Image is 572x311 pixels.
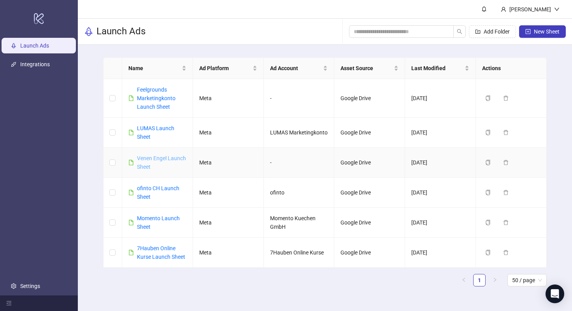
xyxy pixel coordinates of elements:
span: copy [485,130,491,135]
a: Momento Launch Sheet [137,215,180,230]
th: Asset Source [334,58,405,79]
td: 7Hauben Online Kurse [264,238,335,268]
th: Ad Account [264,58,335,79]
span: New Sheet [534,28,560,35]
td: [DATE] [405,208,476,238]
td: [DATE] [405,118,476,148]
span: left [461,277,466,282]
span: rocket [84,27,93,36]
td: Meta [193,238,264,268]
button: right [489,274,501,286]
li: Previous Page [458,274,470,286]
span: delete [503,95,509,101]
span: delete [503,190,509,195]
th: Last Modified [405,58,476,79]
td: LUMAS Marketingkonto [264,118,335,148]
span: file [128,95,134,101]
td: Meta [193,208,264,238]
span: menu-fold [6,300,12,306]
td: Google Drive [334,79,405,118]
span: bell [481,6,487,12]
th: Actions [476,58,547,79]
td: Google Drive [334,178,405,208]
a: Integrations [20,61,50,67]
span: file [128,130,134,135]
span: delete [503,160,509,165]
a: 1 [474,274,485,286]
span: copy [485,190,491,195]
a: Settings [20,283,40,289]
a: ofinto CH Launch Sheet [137,185,179,200]
span: Ad Platform [199,64,251,72]
td: Google Drive [334,238,405,268]
span: Add Folder [484,28,510,35]
a: LUMAS Launch Sheet [137,125,174,140]
span: copy [485,160,491,165]
span: delete [503,220,509,225]
span: search [457,29,462,34]
a: 7Hauben Online Kurse Launch Sheet [137,245,185,260]
span: 50 / page [512,274,542,286]
span: down [554,7,560,12]
span: Asset Source [340,64,392,72]
a: Venen Engel Launch Sheet [137,155,186,170]
td: ofinto [264,178,335,208]
div: Page Size [507,274,547,286]
div: Open Intercom Messenger [546,284,564,303]
span: copy [485,95,491,101]
span: file [128,220,134,225]
td: Meta [193,178,264,208]
span: Ad Account [270,64,322,72]
td: Google Drive [334,118,405,148]
button: New Sheet [519,25,566,38]
td: [DATE] [405,238,476,268]
span: copy [485,250,491,255]
span: Name [128,64,180,72]
li: 1 [473,274,486,286]
span: copy [485,220,491,225]
td: Momento Kuechen GmbH [264,208,335,238]
span: file [128,250,134,255]
span: folder-add [475,29,481,34]
td: Meta [193,118,264,148]
span: Last Modified [411,64,463,72]
span: delete [503,130,509,135]
td: [DATE] [405,148,476,178]
td: - [264,148,335,178]
span: file [128,190,134,195]
button: left [458,274,470,286]
td: Google Drive [334,148,405,178]
a: Feelgrounds Marketingkonto Launch Sheet [137,87,175,110]
span: plus-square [525,29,531,34]
a: Launch Ads [20,42,49,49]
li: Next Page [489,274,501,286]
th: Name [122,58,193,79]
span: user [501,7,506,12]
td: Google Drive [334,208,405,238]
td: [DATE] [405,178,476,208]
h3: Launch Ads [97,25,146,38]
td: [DATE] [405,79,476,118]
td: - [264,79,335,118]
div: [PERSON_NAME] [506,5,554,14]
button: Add Folder [469,25,516,38]
span: delete [503,250,509,255]
td: Meta [193,79,264,118]
th: Ad Platform [193,58,264,79]
td: Meta [193,148,264,178]
span: right [493,277,497,282]
span: file [128,160,134,165]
